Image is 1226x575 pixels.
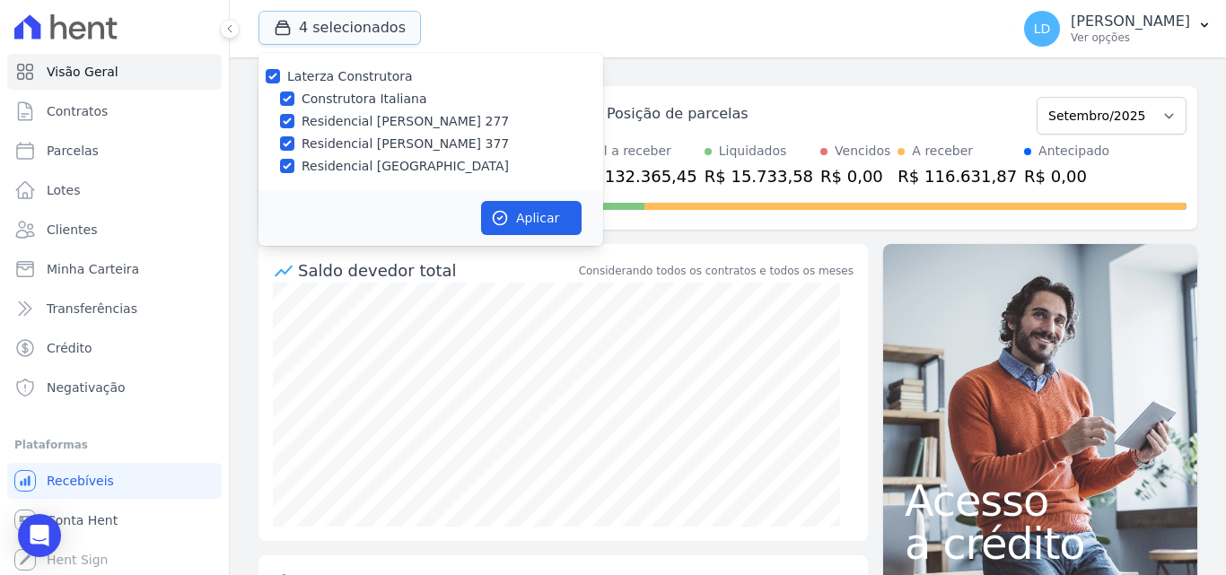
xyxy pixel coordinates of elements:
[898,164,1017,188] div: R$ 116.631,87
[14,434,215,456] div: Plataformas
[607,103,749,125] div: Posição de parcelas
[302,135,509,153] label: Residencial [PERSON_NAME] 377
[258,11,421,45] button: 4 selecionados
[47,221,97,239] span: Clientes
[47,63,118,81] span: Visão Geral
[7,133,222,169] a: Parcelas
[835,142,890,161] div: Vencidos
[287,69,413,83] label: Laterza Construtora
[18,514,61,557] div: Open Intercom Messenger
[579,263,854,279] div: Considerando todos os contratos e todos os meses
[7,54,222,90] a: Visão Geral
[47,339,92,357] span: Crédito
[7,502,222,538] a: Conta Hent
[7,463,222,499] a: Recebíveis
[820,164,890,188] div: R$ 0,00
[302,157,509,176] label: Residencial [GEOGRAPHIC_DATA]
[1071,30,1190,45] p: Ver opções
[1010,4,1226,54] button: LD [PERSON_NAME] Ver opções
[481,201,582,235] button: Aplicar
[7,330,222,366] a: Crédito
[47,102,108,120] span: Contratos
[47,260,139,278] span: Minha Carteira
[905,479,1176,522] span: Acesso
[302,112,509,131] label: Residencial [PERSON_NAME] 277
[578,164,697,188] div: R$ 132.365,45
[1024,164,1109,188] div: R$ 0,00
[7,93,222,129] a: Contratos
[7,251,222,287] a: Minha Carteira
[47,511,118,529] span: Conta Hent
[1034,22,1051,35] span: LD
[47,379,126,396] span: Negativação
[905,522,1176,565] span: a crédito
[1071,13,1190,30] p: [PERSON_NAME]
[7,172,222,208] a: Lotes
[47,472,114,490] span: Recebíveis
[578,142,697,161] div: Total a receber
[719,142,787,161] div: Liquidados
[47,181,81,199] span: Lotes
[7,291,222,327] a: Transferências
[298,258,575,283] div: Saldo devedor total
[705,164,813,188] div: R$ 15.733,58
[47,142,99,160] span: Parcelas
[912,142,973,161] div: A receber
[7,212,222,248] a: Clientes
[1038,142,1109,161] div: Antecipado
[7,370,222,405] a: Negativação
[47,300,137,318] span: Transferências
[302,90,426,109] label: Construtora Italiana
